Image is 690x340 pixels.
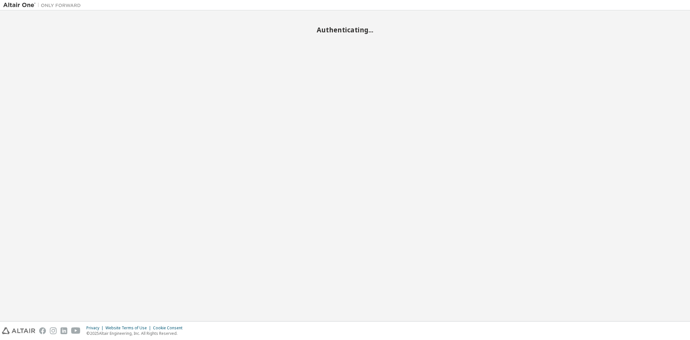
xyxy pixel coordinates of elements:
img: youtube.svg [71,327,81,334]
img: facebook.svg [39,327,46,334]
p: © 2025 Altair Engineering, Inc. All Rights Reserved. [86,331,186,336]
img: altair_logo.svg [2,327,35,334]
img: Altair One [3,2,84,8]
h2: Authenticating... [3,26,687,34]
img: instagram.svg [50,327,57,334]
div: Privacy [86,325,105,331]
img: linkedin.svg [60,327,67,334]
div: Cookie Consent [153,325,186,331]
div: Website Terms of Use [105,325,153,331]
